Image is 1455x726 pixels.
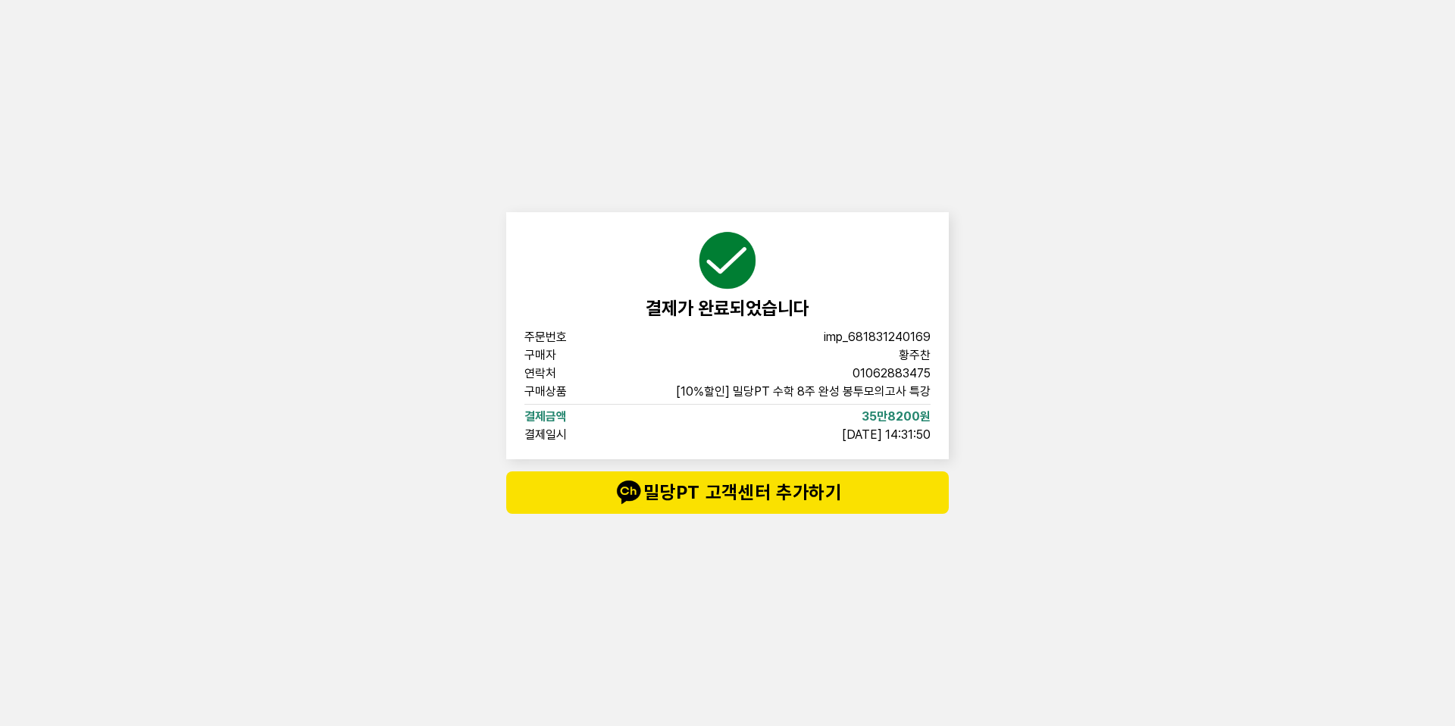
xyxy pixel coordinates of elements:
span: 구매자 [524,349,621,361]
span: imp_681831240169 [824,331,931,343]
button: talk밀당PT 고객센터 추가하기 [506,471,949,514]
span: 구매상품 [524,386,621,398]
span: 35만8200원 [862,411,931,423]
span: 결제일시 [524,429,621,441]
img: talk [613,477,643,508]
span: 주문번호 [524,331,621,343]
img: succeed [697,230,758,291]
span: [DATE] 14:31:50 [842,429,931,441]
span: 결제가 완료되었습니다 [646,297,809,319]
span: 황주찬 [899,349,931,361]
span: 01062883475 [853,368,931,380]
span: 밀당PT 고객센터 추가하기 [537,477,918,508]
span: 결제금액 [524,411,621,423]
span: [10%할인] 밀당PT 수학 8주 완성 봉투모의고사 특강 [676,386,931,398]
span: 연락처 [524,368,621,380]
